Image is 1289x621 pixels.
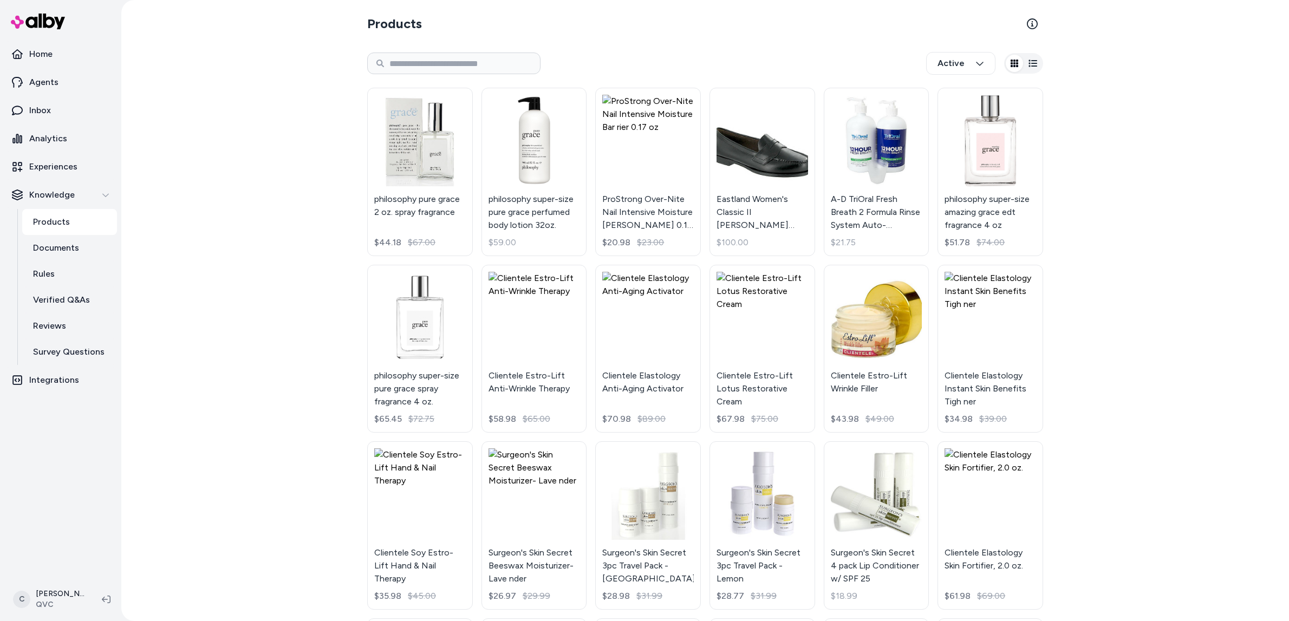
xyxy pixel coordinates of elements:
a: Surgeon's Skin Secret 3pc Travel Pack - VanillaSurgeon's Skin Secret 3pc Travel Pack - [GEOGRAPHI... [595,441,701,610]
a: philosophy pure grace 2 oz. spray fragrancephilosophy pure grace 2 oz. spray fragrance$44.18$67.00 [367,88,473,256]
a: Home [4,41,117,67]
a: Agents [4,69,117,95]
p: Documents [33,241,79,254]
a: philosophy super-size amazing grace edt fragrance 4 ozphilosophy super-size amazing grace edt fra... [938,88,1043,256]
p: Reviews [33,319,66,332]
a: ProStrong Over-Nite Nail Intensive Moisture Bar rier 0.17 ozProStrong Over-Nite Nail Intensive Mo... [595,88,701,256]
a: Integrations [4,367,117,393]
a: philosophy super-size pure grace spray fragrance 4 oz.philosophy super-size pure grace spray frag... [367,265,473,433]
p: Products [33,215,70,228]
p: Experiences [29,160,77,173]
a: Clientele Estro-Lift Wrinkle FillerClientele Estro-Lift Wrinkle Filler$43.98$49.00 [824,265,929,433]
p: Home [29,48,53,61]
span: QVC [36,599,84,610]
a: philosophy super-size pure grace perfumed body lotion 32oz.philosophy super-size pure grace perfu... [481,88,587,256]
a: Inbox [4,97,117,123]
a: Eastland Women's Classic II Penny Loafers, Size 12 Wide, BlackEastland Women's Classic II [PERSON... [709,88,815,256]
img: alby Logo [11,14,65,29]
p: Analytics [29,132,67,145]
a: Clientele Estro-Lift Lotus Restorative CreamClientele Estro-Lift Lotus Restorative Cream$67.98$75.00 [709,265,815,433]
a: Clientele Soy Estro-Lift Hand & Nail TherapyClientele Soy Estro-Lift Hand & Nail Therapy$35.98$45.00 [367,441,473,610]
a: Reviews [22,313,117,339]
p: Knowledge [29,188,75,201]
a: Products [22,209,117,235]
button: Active [926,52,995,75]
button: Knowledge [4,182,117,208]
a: Rules [22,261,117,287]
p: [PERSON_NAME] [36,589,84,599]
a: Clientele Estro-Lift Anti-Wrinkle TherapyClientele Estro-Lift Anti-Wrinkle Therapy$58.98$65.00 [481,265,587,433]
a: A-D TriOral Fresh Breath 2 Formula Rinse System Auto-Delivery,MintA-D TriOral Fresh Breath 2 Form... [824,88,929,256]
a: Surgeon's Skin Secret 3pc Travel Pack - LemonSurgeon's Skin Secret 3pc Travel Pack - Lemon$28.77$... [709,441,815,610]
a: Documents [22,235,117,261]
button: C[PERSON_NAME]QVC [6,582,93,617]
a: Clientele Elastology Skin Fortifier, 2.0 oz.Clientele Elastology Skin Fortifier, 2.0 oz.$61.98$69.00 [938,441,1043,610]
a: Clientele Elastology Instant Skin Benefits Tigh nerClientele Elastology Instant Skin Benefits Tig... [938,265,1043,433]
p: Verified Q&As [33,293,90,306]
a: Surgeon's Skin Secret 4 pack Lip Conditioner w/ SPF 25Surgeon's Skin Secret 4 pack Lip Conditione... [824,441,929,610]
a: Experiences [4,154,117,180]
a: Survey Questions [22,339,117,365]
p: Rules [33,267,55,280]
h2: Products [367,15,422,32]
a: Surgeon's Skin Secret Beeswax Moisturizer- Lave nderSurgeon's Skin Secret Beeswax Moisturizer- La... [481,441,587,610]
a: Clientele Elastology Anti-Aging ActivatorClientele Elastology Anti-Aging Activator$70.98$89.00 [595,265,701,433]
a: Verified Q&As [22,287,117,313]
p: Integrations [29,374,79,387]
p: Inbox [29,104,51,117]
p: Survey Questions [33,345,105,358]
p: Agents [29,76,58,89]
span: C [13,591,30,608]
a: Analytics [4,126,117,152]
